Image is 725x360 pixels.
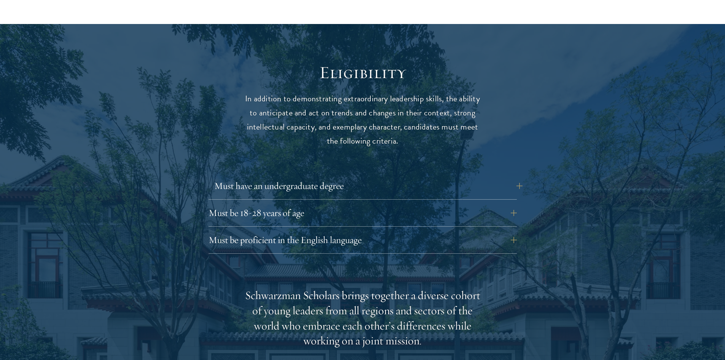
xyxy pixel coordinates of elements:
button: Must be 18-28 years of age [209,204,517,222]
div: Schwarzman Scholars brings together a diverse cohort of young leaders from all regions and sector... [245,288,481,349]
h2: Eligibility [245,62,481,83]
button: Must be proficient in the English language [209,231,517,249]
p: In addition to demonstrating extraordinary leadership skills, the ability to anticipate and act o... [245,92,481,148]
button: Must have an undergraduate degree [214,177,523,195]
